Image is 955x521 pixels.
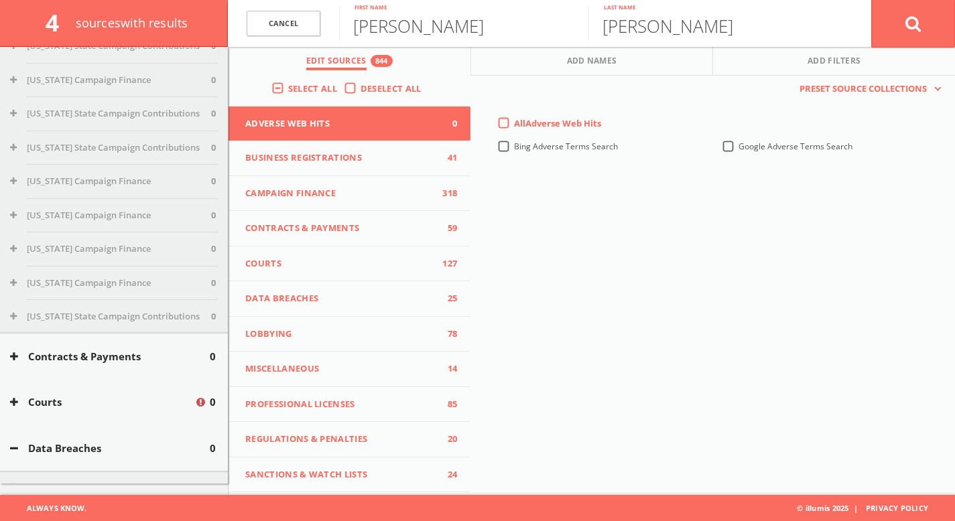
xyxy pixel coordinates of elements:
[46,7,70,38] span: 4
[211,310,216,323] span: 0
[211,277,216,290] span: 0
[245,222,437,235] span: Contracts & Payments
[288,82,337,94] span: Select All
[211,242,216,256] span: 0
[10,107,211,121] button: [US_STATE] State Campaign Contributions
[437,362,457,376] span: 14
[245,151,437,165] span: Business Registrations
[10,394,194,410] button: Courts
[229,387,470,423] button: Professional Licenses85
[10,441,210,456] button: Data Breaches
[211,209,216,222] span: 0
[10,277,211,290] button: [US_STATE] Campaign Finance
[10,141,211,155] button: [US_STATE] State Campaign Contributions
[229,281,470,317] button: Data Breaches25
[10,242,211,256] button: [US_STATE] Campaign Finance
[210,394,216,410] span: 0
[567,55,617,70] span: Add Names
[437,222,457,235] span: 59
[245,468,437,481] span: Sanctions & Watch Lists
[437,433,457,446] span: 20
[210,349,216,364] span: 0
[229,211,470,246] button: Contracts & Payments59
[247,11,320,37] a: Cancel
[437,187,457,200] span: 318
[793,82,942,96] button: Preset Source Collections
[245,362,437,376] span: Miscellaneous
[229,176,470,212] button: Campaign Finance318
[10,481,211,494] button: [US_STATE] Data Breaches
[437,257,457,271] span: 127
[245,117,437,131] span: Adverse Web Hits
[229,352,470,387] button: Miscellaneous14
[437,151,457,165] span: 41
[211,141,216,155] span: 0
[245,398,437,411] span: Professional Licenses
[211,74,216,87] span: 0
[10,349,210,364] button: Contracts & Payments
[229,422,470,457] button: Regulations & Penalties20
[229,317,470,352] button: Lobbying78
[10,175,211,188] button: [US_STATE] Campaign Finance
[361,82,422,94] span: Deselect All
[245,433,437,446] span: Regulations & Penalties
[229,141,470,176] button: Business Registrations41
[229,47,471,76] button: Edit Sources844
[514,117,601,129] span: All Adverse Web Hits
[306,55,367,70] span: Edit Sources
[739,141,852,152] span: Google Adverse Terms Search
[437,468,457,481] span: 24
[437,327,457,341] span: 78
[76,15,188,31] span: source s with results
[848,503,863,513] span: |
[211,107,216,121] span: 0
[437,117,457,131] span: 0
[211,175,216,188] span: 0
[10,74,211,87] button: [US_STATE] Campaign Finance
[229,457,470,493] button: Sanctions & Watch Lists24
[245,187,437,200] span: Campaign Finance
[793,82,934,96] span: Preset Source Collections
[245,257,437,271] span: Courts
[437,398,457,411] span: 85
[245,327,437,341] span: Lobbying
[713,47,955,76] button: Add Filters
[371,55,393,67] div: 844
[514,141,618,152] span: Bing Adverse Terms Search
[437,292,457,305] span: 25
[245,292,437,305] span: Data Breaches
[471,47,714,76] button: Add Names
[10,209,211,222] button: [US_STATE] Campaign Finance
[229,106,470,141] button: Adverse Web Hits0
[229,246,470,282] button: Courts127
[866,503,928,513] a: Privacy Policy
[210,441,216,456] span: 0
[10,310,211,323] button: [US_STATE] State Campaign Contributions
[808,55,861,70] span: Add Filters
[211,481,216,494] span: 0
